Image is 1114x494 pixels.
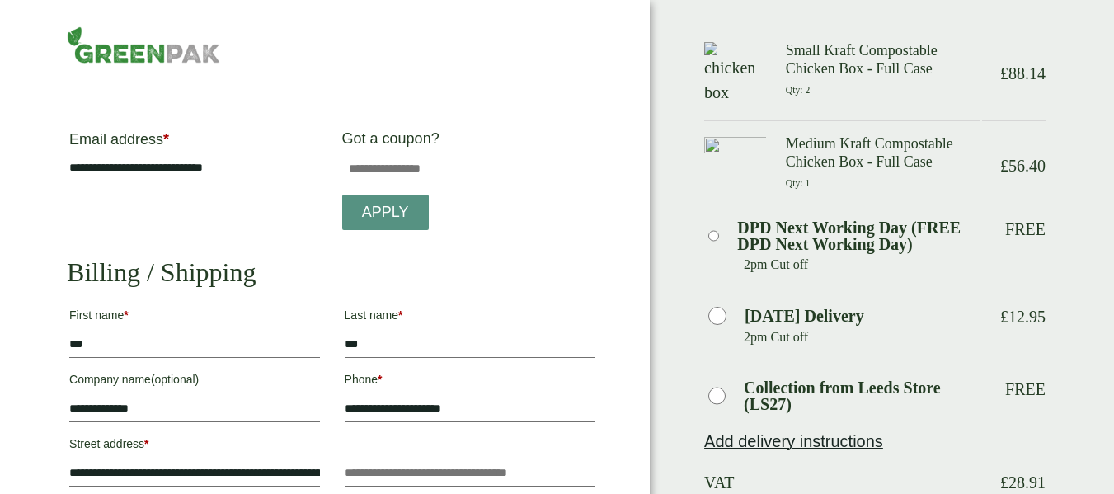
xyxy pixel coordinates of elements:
[345,303,595,332] label: Last name
[378,373,382,386] abbr: required
[744,379,980,412] label: Collection from Leeds Store (LS27)
[786,42,980,78] h3: Small Kraft Compostable Chicken Box - Full Case
[1000,64,1046,82] bdi: 88.14
[1005,219,1046,239] p: Free
[69,368,320,396] label: Company name
[1000,64,1008,82] span: £
[69,303,320,332] label: First name
[1000,473,1046,492] bdi: 28.91
[362,204,409,222] span: Apply
[1000,308,1046,326] bdi: 12.95
[737,219,980,252] label: DPD Next Working Day (FREE DPD Next Working Day)
[1000,157,1046,175] bdi: 56.40
[398,308,402,322] abbr: required
[704,42,766,105] img: chicken box
[745,308,864,324] label: [DATE] Delivery
[342,195,429,230] a: Apply
[124,308,128,322] abbr: required
[786,135,980,171] h3: Medium Kraft Compostable Chicken Box - Full Case
[144,437,148,450] abbr: required
[1000,308,1008,326] span: £
[163,131,169,148] abbr: required
[744,252,980,277] p: 2pm Cut off
[744,325,980,350] p: 2pm Cut off
[786,178,810,189] small: Qty: 1
[67,256,597,288] h2: Billing / Shipping
[345,368,595,396] label: Phone
[151,373,199,386] span: (optional)
[69,132,320,155] label: Email address
[69,432,320,460] label: Street address
[67,26,220,64] img: GreenPak Supplies
[704,432,883,450] a: Add delivery instructions
[1005,379,1046,399] p: Free
[342,130,446,155] label: Got a coupon?
[1000,473,1008,492] span: £
[1000,157,1008,175] span: £
[786,85,810,96] small: Qty: 2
